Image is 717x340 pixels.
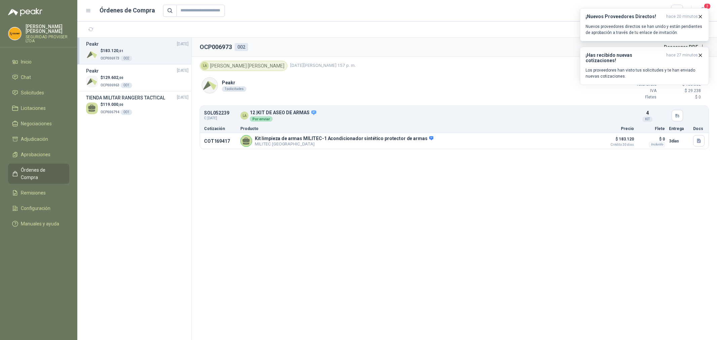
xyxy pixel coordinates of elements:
h3: ¡Has recibido nuevas cotizaciones! [586,52,664,63]
div: 001 [121,110,132,115]
span: OCP006973 [101,56,119,60]
a: Manuales y ayuda [8,217,69,230]
div: 001 [121,83,132,88]
span: ,00 [118,76,123,80]
p: Precio [600,127,634,131]
p: Flete [638,127,665,131]
p: COT169417 [204,138,236,144]
img: Company Logo [202,78,217,93]
button: 3 [697,5,709,17]
a: Solicitudes [8,86,69,99]
a: Configuración [8,202,69,215]
div: Por enviar [250,116,273,122]
button: ¡Nuevos Proveedores Directos!hace 20 minutos Nuevos proveedores directos se han unido y están pen... [580,8,709,41]
span: Inicio [21,58,32,66]
p: Nuevos proveedores directos se han unido y están pendientes de aprobación a través de tu enlace d... [586,24,703,36]
p: $ 0 [661,94,701,100]
a: Chat [8,71,69,84]
span: Remisiones [21,189,46,197]
span: Órdenes de Compra [21,166,63,181]
h3: Peakr [86,40,99,48]
p: $ 183.120 [600,135,634,146]
p: SEGURIDAD PROVISER LTDA [26,35,69,43]
div: 002 [121,56,132,61]
img: Logo peakr [8,8,42,16]
img: Company Logo [86,49,98,60]
p: Producto [240,127,596,131]
span: [DATE] [177,41,189,47]
p: $ [101,75,132,81]
p: 4 [646,109,649,117]
span: OCP006963 [101,83,119,87]
h3: ¡Nuevos Proveedores Directos! [586,14,664,19]
div: [PERSON_NAME] [PERSON_NAME] [200,61,287,71]
span: Negociaciones [21,120,52,127]
div: LA [201,62,209,70]
span: 119.000 [103,102,123,107]
div: 002 [235,43,248,51]
p: MILITEC [GEOGRAPHIC_DATA] [255,141,433,146]
div: LA [240,112,248,120]
span: Aprobaciones [21,151,50,158]
button: ¡Has recibido nuevas cotizaciones!hace 27 minutos Los proveedores han visto tus solicitudes y te ... [580,47,709,85]
span: Licitaciones [21,104,46,112]
span: Manuales y ayuda [21,220,59,227]
h3: TIENDA MILITAR RANGERS TACTICAL [86,94,165,101]
span: C: [DATE] [204,116,229,121]
div: Incluido [649,142,665,147]
p: $ 0 [638,135,665,143]
span: ,00 [118,103,123,107]
a: Remisiones [8,186,69,199]
span: 183.120 [103,48,123,53]
span: Adjudicación [21,135,48,143]
span: 129.602 [103,75,123,80]
h3: Peakr [86,67,99,75]
p: Los proveedores han visto tus solicitudes y te han enviado nuevas cotizaciones. [586,67,703,79]
p: Fletes [616,94,656,100]
p: SOL052239 [204,111,229,116]
span: hace 20 minutos [666,14,698,19]
span: Solicitudes [21,89,44,96]
a: Negociaciones [8,117,69,130]
p: Kit limpieza de armas MILITEC-1 Acondicionador sintético protector de armas [255,136,433,142]
div: KIT [642,117,652,122]
h1: Órdenes de Compra [99,6,155,15]
p: Peakr [222,79,246,86]
a: Adjudicación [8,133,69,145]
p: $ [101,48,132,54]
img: Company Logo [8,27,21,40]
span: OCP006794 [101,110,119,114]
a: Órdenes de Compra [8,164,69,184]
p: IVA [616,88,656,94]
p: $ 29.238 [661,88,701,94]
span: [DATE] [177,94,189,101]
div: 1 solicitudes [222,86,246,92]
span: hace 27 minutos [666,52,698,63]
p: 3 días [669,137,689,145]
span: 3 [704,3,711,9]
a: Peakr[DATE] Company Logo$183.120,01OCP006973002 [86,40,189,61]
span: Configuración [21,205,50,212]
span: Chat [21,74,31,81]
p: Cotización [204,127,236,131]
a: Inicio [8,55,69,68]
span: ,01 [118,49,123,53]
p: 12 | KIT DE ASEO DE ARMAS [250,110,317,116]
img: Company Logo [86,76,98,87]
a: Aprobaciones [8,148,69,161]
span: [DATE] [177,68,189,74]
span: Crédito 30 días [600,143,634,146]
p: Docs [693,127,705,131]
p: Entrega [669,127,689,131]
a: Licitaciones [8,102,69,115]
span: [DATE][PERSON_NAME] 1:57 p. m. [290,62,356,69]
h2: OCP006973 [200,42,232,52]
p: [PERSON_NAME] [PERSON_NAME] [26,24,69,34]
a: Peakr[DATE] Company Logo$129.602,00OCP006963001 [86,67,189,88]
a: TIENDA MILITAR RANGERS TACTICAL[DATE] $119.000,00OCP006794001 [86,94,189,115]
p: $ [101,101,132,108]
